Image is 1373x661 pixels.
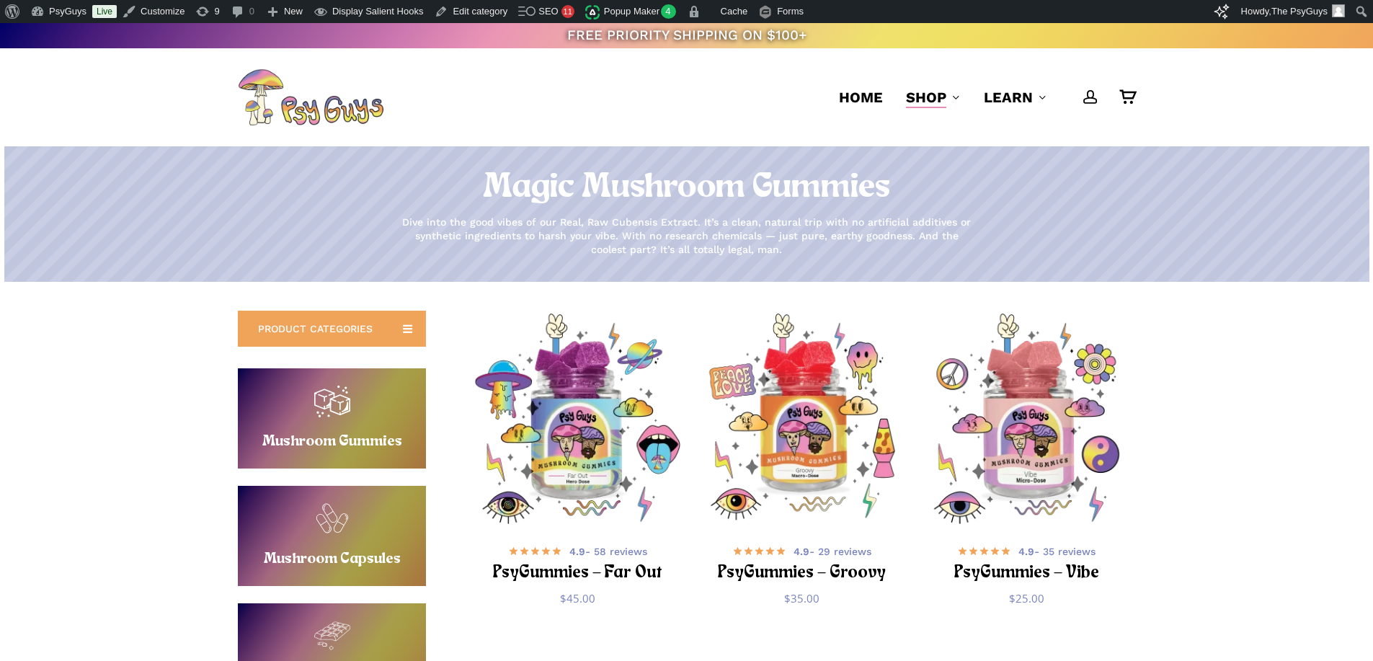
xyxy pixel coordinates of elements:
[472,314,683,525] a: PsyGummies - Far Out
[939,542,1114,580] a: 4.9- 35 reviews PsyGummies – Vibe
[560,591,566,605] span: $
[827,48,1135,146] nav: Main Menu
[921,314,1132,525] a: PsyGummies - Vibe
[1009,591,1016,605] span: $
[939,560,1114,587] h2: PsyGummies – Vibe
[238,311,426,347] a: PRODUCT CATEGORIES
[697,314,908,525] a: PsyGummies - Groovy
[490,560,665,587] h2: PsyGummies – Far Out
[794,546,809,557] b: 4.9
[784,591,819,605] bdi: 35.00
[715,542,890,580] a: 4.9- 29 reviews PsyGummies – Groovy
[1009,591,1044,605] bdi: 25.00
[715,560,890,587] h2: PsyGummies – Groovy
[1119,89,1135,105] a: Cart
[238,68,383,126] img: PsyGuys
[839,87,883,107] a: Home
[399,216,975,257] p: Dive into the good vibes of our Real, Raw Cubensis Extract. It’s a clean, natural trip with no ar...
[839,89,883,106] span: Home
[906,87,961,107] a: Shop
[561,5,574,18] div: 11
[1332,4,1345,17] img: Avatar photo
[906,89,946,106] span: Shop
[258,321,373,336] span: PRODUCT CATEGORIES
[472,314,683,525] img: Psychedelic mushroom gummies in a colorful jar.
[490,542,665,580] a: 4.9- 58 reviews PsyGummies – Far Out
[569,546,585,557] b: 4.9
[697,314,908,525] img: Psychedelic mushroom gummies jar with colorful designs.
[560,591,595,605] bdi: 45.00
[569,544,647,559] span: - 58 reviews
[794,544,871,559] span: - 29 reviews
[1018,546,1034,557] b: 4.9
[784,591,791,605] span: $
[921,314,1132,525] img: Psychedelic mushroom gummies with vibrant icons and symbols.
[92,5,117,18] a: Live
[984,89,1033,106] span: Learn
[1271,6,1328,17] span: The PsyGuys
[1018,544,1096,559] span: - 35 reviews
[661,4,676,19] span: 4
[984,87,1047,107] a: Learn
